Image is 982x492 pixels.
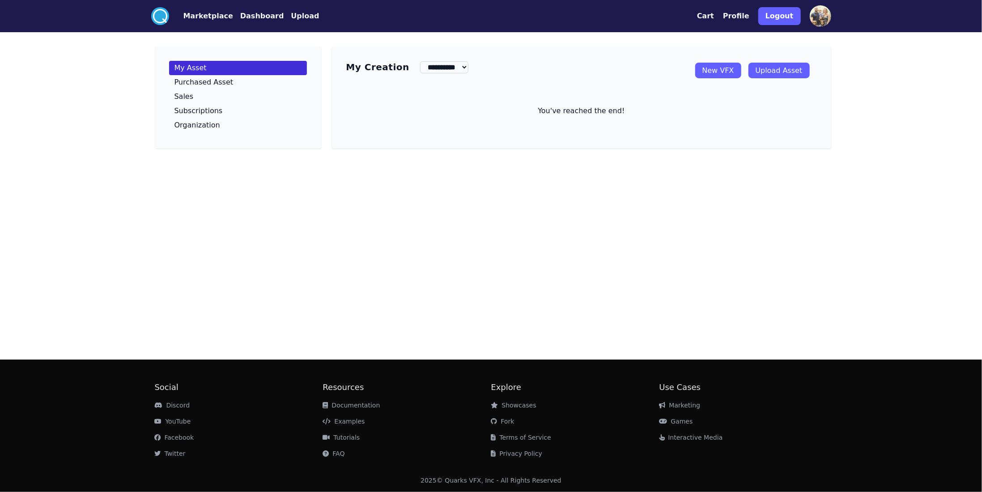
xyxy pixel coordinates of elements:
a: Examples [323,418,365,425]
a: Facebook [155,434,194,441]
a: Upload Asset [748,63,810,78]
a: Dashboard [233,11,284,21]
a: New VFX [695,63,741,78]
a: Subscriptions [169,104,307,118]
p: Sales [174,93,194,100]
p: You've reached the end! [346,106,817,116]
a: Marketplace [169,11,233,21]
img: profile [810,5,831,27]
a: Purchased Asset [169,75,307,89]
button: Dashboard [240,11,284,21]
a: Documentation [323,402,380,409]
p: Purchased Asset [174,79,234,86]
a: Organization [169,118,307,132]
a: Privacy Policy [491,450,542,457]
a: Terms of Service [491,434,551,441]
h2: Social [155,381,323,394]
button: Marketplace [183,11,233,21]
a: Fork [491,418,514,425]
a: Sales [169,89,307,104]
a: Interactive Media [659,434,723,441]
a: Tutorials [323,434,360,441]
a: Upload [284,11,319,21]
p: Subscriptions [174,107,223,115]
h2: Resources [323,381,491,394]
button: Upload [291,11,319,21]
a: Marketing [659,402,701,409]
a: YouTube [155,418,191,425]
a: Discord [155,402,190,409]
p: Organization [174,122,220,129]
button: Profile [723,11,749,21]
a: Games [659,418,693,425]
button: Logout [758,7,801,25]
button: Cart [697,11,714,21]
div: 2025 © Quarks VFX, Inc - All Rights Reserved [421,476,561,485]
a: Logout [758,4,801,29]
a: Twitter [155,450,186,457]
h3: My Creation [346,61,409,73]
h2: Explore [491,381,659,394]
a: My Asset [169,61,307,75]
h2: Use Cases [659,381,828,394]
a: FAQ [323,450,345,457]
p: My Asset [174,64,207,72]
a: Showcases [491,402,536,409]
